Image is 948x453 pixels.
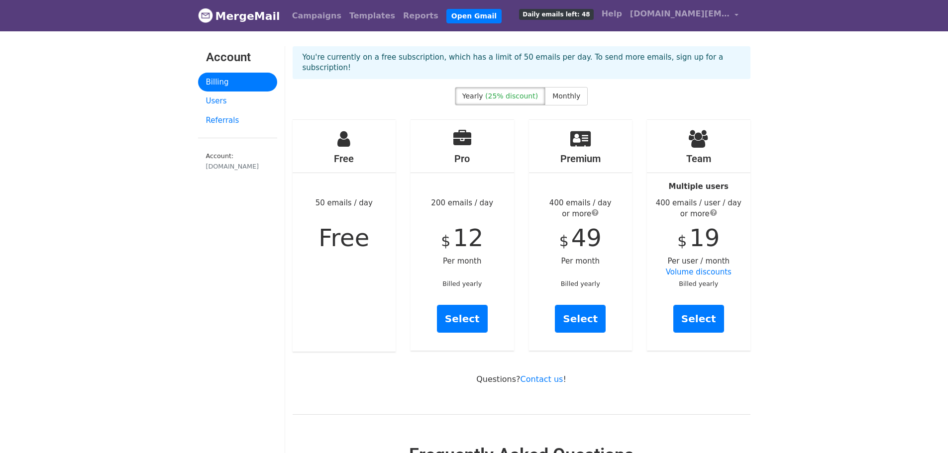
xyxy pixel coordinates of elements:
[293,120,396,352] div: 50 emails / day
[198,91,277,111] a: Users
[677,232,687,250] span: $
[598,4,626,24] a: Help
[485,92,538,100] span: (25% discount)
[442,280,482,287] small: Billed yearly
[293,374,750,384] p: Questions? !
[529,120,632,351] div: Per month
[206,50,269,65] h3: Account
[555,305,606,333] a: Select
[666,268,732,276] a: Volume discounts
[318,224,369,252] span: Free
[689,224,720,252] span: 19
[669,182,729,191] strong: Multiple users
[679,280,718,287] small: Billed yearly
[288,6,345,26] a: Campaigns
[626,4,742,27] a: [DOMAIN_NAME][EMAIL_ADDRESS][DOMAIN_NAME]
[552,92,580,100] span: Monthly
[303,52,740,73] p: You're currently on a free subscription, which has a limit of 50 emails per day. To send more ema...
[446,9,502,23] a: Open Gmail
[293,153,396,165] h4: Free
[571,224,602,252] span: 49
[345,6,399,26] a: Templates
[529,153,632,165] h4: Premium
[411,153,514,165] h4: Pro
[519,9,593,20] span: Daily emails left: 48
[198,8,213,23] img: MergeMail logo
[462,92,483,100] span: Yearly
[198,111,277,130] a: Referrals
[399,6,442,26] a: Reports
[521,374,563,384] a: Contact us
[630,8,730,20] span: [DOMAIN_NAME][EMAIL_ADDRESS][DOMAIN_NAME]
[559,232,569,250] span: $
[515,4,597,24] a: Daily emails left: 48
[453,224,483,252] span: 12
[198,5,280,26] a: MergeMail
[529,197,632,220] div: 400 emails / day or more
[411,120,514,351] div: 200 emails / day Per month
[437,305,488,333] a: Select
[198,73,277,92] a: Billing
[206,152,269,171] small: Account:
[206,162,269,171] div: [DOMAIN_NAME]
[673,305,724,333] a: Select
[561,280,600,287] small: Billed yearly
[441,232,450,250] span: $
[647,153,750,165] h4: Team
[647,120,750,351] div: Per user / month
[647,197,750,220] div: 400 emails / user / day or more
